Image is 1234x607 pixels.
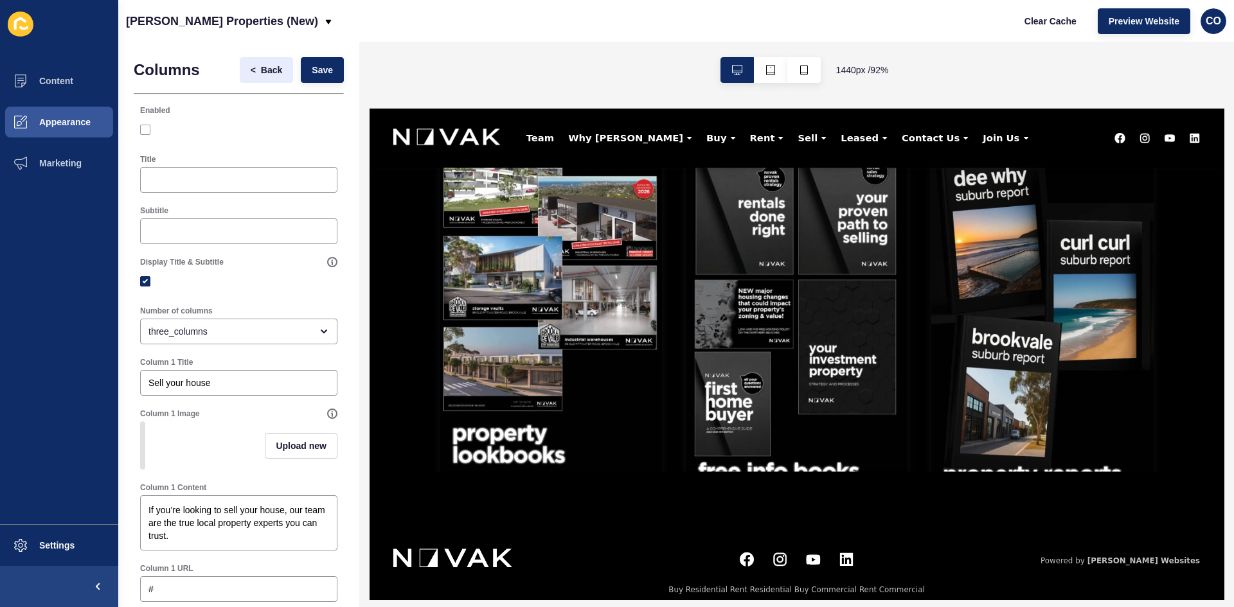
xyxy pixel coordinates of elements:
span: Contact Us [577,26,639,38]
span: Buy [365,26,387,38]
span: CO [1206,15,1221,28]
button: Clear Cache [1014,8,1087,34]
img: logo [26,22,141,43]
span: Rent [412,26,439,38]
div: Buy [357,26,404,39]
label: Subtitle [140,206,168,216]
a: Rent Commercial [531,516,602,525]
label: Column 1 Content [140,482,206,493]
p: Powered by [625,484,900,496]
label: Column 1 Title [140,357,193,367]
label: Display Title & Subtitle [140,257,224,267]
label: Column 1 Image [140,409,200,419]
span: 1440 px / 92 % [836,64,889,76]
div: Leased [503,26,569,39]
p: [PERSON_NAME] Properties (New) [126,5,318,37]
a: Content card image [76,32,317,353]
span: Leased [510,26,551,38]
span: < [251,64,256,76]
div: Contact Us [569,26,657,39]
a: youtube [861,26,873,38]
div: Join Us [657,26,714,39]
span: Sell [464,26,485,38]
label: Enabled [140,105,170,116]
button: Save [301,57,344,83]
span: Back [261,64,282,76]
a: Rent Residential [391,516,458,525]
label: Number of columns [140,306,213,316]
textarea: If you’re looking to sell your house, our team are the true local property experts you can trust. [142,497,335,549]
label: Title [140,154,156,164]
span: Join Us [665,26,704,38]
a: instagram [834,26,846,38]
a: Team [162,26,208,38]
button: Preview Website [1098,8,1190,34]
div: Sell [456,26,503,39]
label: Column 1 URL [140,563,193,574]
a: [PERSON_NAME] Websites [778,485,900,495]
a: Buy Commercial [460,516,528,525]
div: Rent [404,26,456,39]
span: Save [312,64,333,76]
a: Content card image [609,32,850,353]
button: <Back [240,57,294,83]
a: Buy Residential [324,516,388,525]
div: Why [PERSON_NAME] [208,26,357,39]
a: Content card image [343,32,584,353]
button: Upload new [265,433,337,459]
div: open menu [140,319,337,344]
a: linkedin [888,26,900,38]
img: Content card image [76,32,317,460]
span: Clear Cache [1024,15,1077,28]
img: Content card image [609,32,850,460]
a: logo [26,3,141,61]
span: Upload new [276,439,326,452]
a: facebook [807,26,819,38]
img: Content card image [343,32,584,460]
span: Why [PERSON_NAME] [215,26,340,38]
img: 65ae8c7aa2898f4ab0189b06a6c1af67.png [26,477,154,500]
h1: Columns [134,61,200,79]
span: Preview Website [1109,15,1179,28]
